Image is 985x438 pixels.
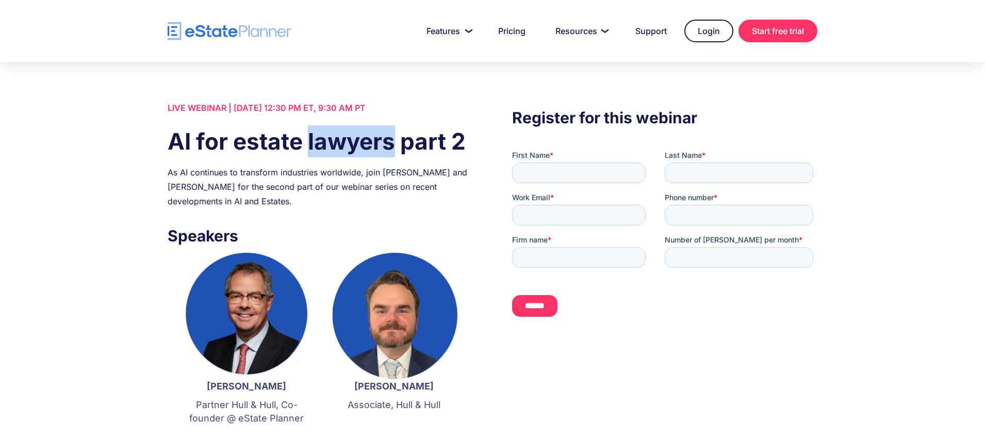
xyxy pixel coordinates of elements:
[543,21,618,41] a: Resources
[207,381,286,392] strong: [PERSON_NAME]
[623,21,679,41] a: Support
[512,150,817,326] iframe: Form 0
[354,381,434,392] strong: [PERSON_NAME]
[168,22,291,40] a: home
[168,125,473,157] h1: AI for estate lawyers part 2
[684,20,733,42] a: Login
[738,20,817,42] a: Start free trial
[486,21,538,41] a: Pricing
[168,224,473,248] h3: Speakers
[168,165,473,208] div: As AI continues to transform industries worldwide, join [PERSON_NAME] and [PERSON_NAME] for the s...
[183,398,310,425] p: Partner Hull & Hull, Co-founder @ eState Planner
[414,21,481,41] a: Features
[168,101,473,115] div: LIVE WEBINAR | [DATE] 12:30 PM ET, 9:30 AM PT
[331,398,457,412] p: Associate, Hull & Hull
[512,106,817,129] h3: Register for this webinar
